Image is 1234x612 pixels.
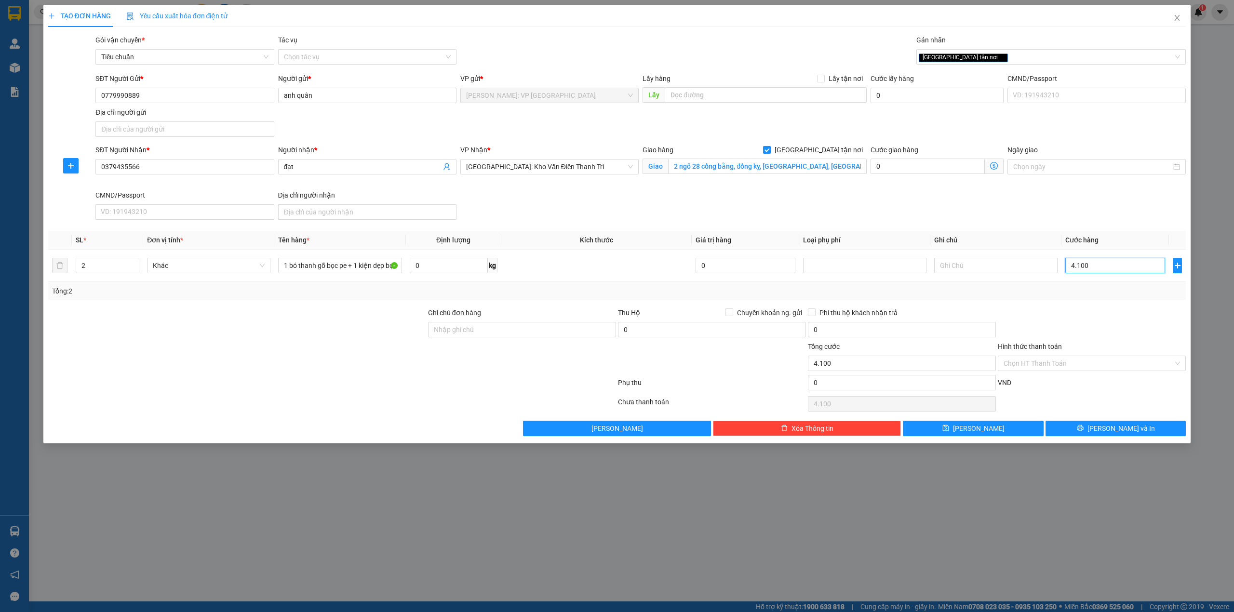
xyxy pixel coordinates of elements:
[871,88,1004,103] input: Cước lấy hàng
[580,236,613,244] span: Kích thước
[126,12,228,20] span: Yêu cầu xuất hóa đơn điện tử
[95,145,274,155] div: SĐT Người Nhận
[816,307,901,318] span: Phí thu hộ khách nhận trả
[52,258,67,273] button: delete
[278,190,456,200] div: Địa chỉ người nhận
[466,160,633,174] span: Hà Nội: Kho Văn Điển Thanh Trì
[808,343,840,350] span: Tổng cước
[428,322,616,337] input: Ghi chú đơn hàng
[278,36,297,44] label: Tác vụ
[75,32,133,67] span: CÔNG TY TNHH CHUYỂN PHÁT NHANH BẢO AN
[523,421,711,436] button: [PERSON_NAME]
[278,204,456,220] input: Địa chỉ của người nhận
[95,73,274,84] div: SĐT Người Gửi
[1013,161,1171,172] input: Ngày giao
[799,231,930,250] th: Loại phụ phí
[278,145,456,155] div: Người nhận
[696,236,731,244] span: Giá trị hàng
[38,4,164,17] strong: PHIẾU DÁN LÊN HÀNG
[791,423,833,434] span: Xóa Thông tin
[436,236,470,244] span: Định lượng
[618,309,640,317] span: Thu Hộ
[95,190,274,200] div: CMND/Passport
[1164,5,1191,32] button: Close
[871,159,985,174] input: Cước giao hàng
[278,258,402,273] input: VD: Bàn, Ghế
[1087,423,1155,434] span: [PERSON_NAME] và In
[95,107,274,118] div: Địa chỉ người gửi
[733,307,806,318] span: Chuyển khoản ng. gửi
[990,162,998,170] span: dollar-circle
[153,258,265,273] span: Khác
[460,73,639,84] div: VP gửi
[643,159,668,174] span: Giao
[942,425,949,432] span: save
[591,423,643,434] span: [PERSON_NAME]
[953,423,1005,434] span: [PERSON_NAME]
[643,87,665,103] span: Lấy
[617,397,807,413] div: Chưa thanh toán
[278,236,309,244] span: Tên hàng
[278,73,456,84] div: Người gửi
[668,159,867,174] input: Giao tận nơi
[998,379,1011,386] span: VND
[126,13,134,20] img: icon
[135,46,153,54] strong: MST:
[825,73,867,84] span: Lấy tận nơi
[1077,425,1084,432] span: printer
[4,71,100,98] span: Mã đơn: HQTP1209250012
[443,163,451,171] span: user-add
[48,13,55,19] span: plus
[871,146,918,154] label: Cước giao hàng
[1173,258,1182,273] button: plus
[998,343,1062,350] label: Hình thức thanh toán
[466,88,633,103] span: Hồ Chí Minh: VP Quận Tân Phú
[95,121,274,137] input: Địa chỉ của người gửi
[934,258,1058,273] input: Ghi Chú
[999,55,1004,60] span: close
[64,162,78,170] span: plus
[27,41,51,50] strong: CSKH:
[1173,14,1181,22] span: close
[95,36,145,44] span: Gói vận chuyển
[771,145,867,155] span: [GEOGRAPHIC_DATA] tận nơi
[617,377,807,394] div: Phụ thu
[930,231,1061,250] th: Ghi chú
[4,41,73,58] span: [PHONE_NUMBER]
[871,75,914,82] label: Cước lấy hàng
[696,258,795,273] input: 0
[665,87,867,103] input: Dọc đường
[139,19,168,29] span: [DATE]
[488,258,497,273] span: kg
[135,46,196,54] span: 0109597835
[781,425,788,432] span: delete
[48,12,111,20] span: TẠO ĐƠN HÀNG
[643,75,671,82] span: Lấy hàng
[1007,73,1186,84] div: CMND/Passport
[34,19,168,29] span: Ngày in phiếu: 11:52 ngày
[1065,236,1099,244] span: Cước hàng
[1046,421,1186,436] button: printer[PERSON_NAME] và In
[919,53,1008,62] span: [GEOGRAPHIC_DATA] tận nơi
[101,50,268,64] span: Tiêu chuẩn
[903,421,1044,436] button: save[PERSON_NAME]
[76,236,83,244] span: SL
[643,146,673,154] span: Giao hàng
[1007,146,1038,154] label: Ngày giao
[428,309,481,317] label: Ghi chú đơn hàng
[1173,262,1181,269] span: plus
[713,421,901,436] button: deleteXóa Thông tin
[63,158,79,173] button: plus
[147,236,183,244] span: Đơn vị tính
[916,36,946,44] label: Gán nhãn
[460,146,487,154] span: VP Nhận
[52,286,476,296] div: Tổng: 2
